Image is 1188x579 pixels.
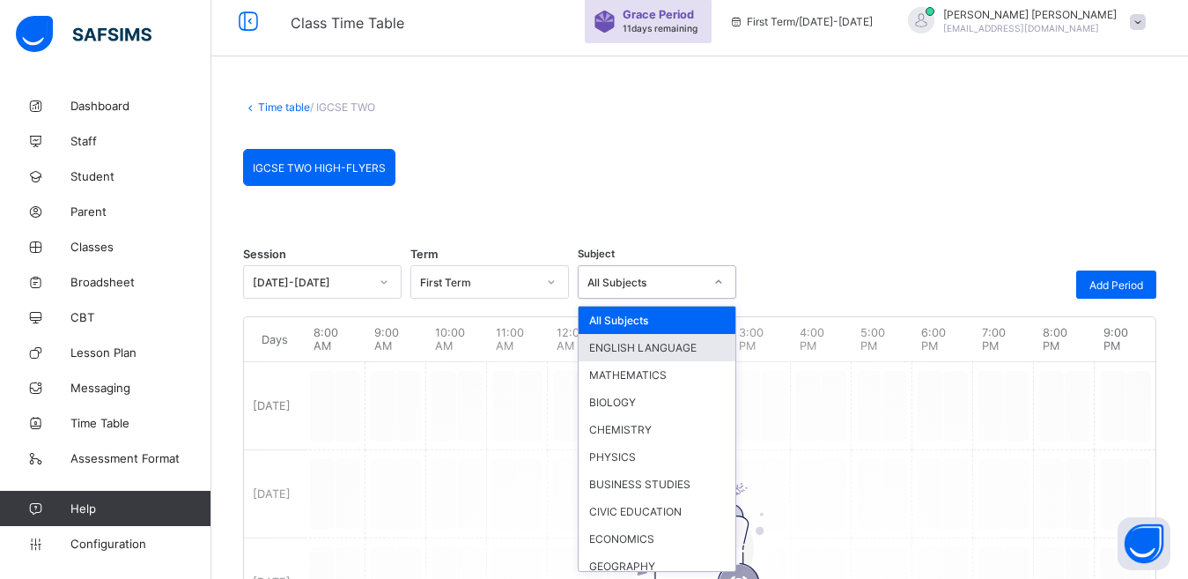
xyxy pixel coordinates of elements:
[943,8,1117,21] span: [PERSON_NAME] [PERSON_NAME]
[70,134,211,148] span: Staff
[365,317,426,361] div: 9:00 AM
[426,317,487,361] div: 10:00 AM
[579,471,735,498] div: BUSINESS STUDIES
[943,23,1099,33] span: [EMAIL_ADDRESS][DOMAIN_NAME]
[70,99,211,113] span: Dashboard
[70,169,211,183] span: Student
[70,501,210,516] span: Help
[70,310,211,324] span: CBT
[852,317,912,361] div: 5:00 PM
[623,23,697,33] span: 11 days remaining
[253,161,386,174] span: IGCSE TWO HIGH-FLYERS
[70,345,211,360] span: Lesson Plan
[70,240,211,254] span: Classes
[579,389,735,416] div: BIOLOGY
[70,537,210,551] span: Configuration
[579,334,735,361] div: ENGLISH LANGUAGE
[1118,517,1170,570] button: Open asap
[310,100,375,114] span: / IGCSE TWO
[579,416,735,443] div: CHEMISTRY
[258,100,310,114] a: Time table
[305,317,365,361] div: 8:00 AM
[70,275,211,289] span: Broadsheet
[579,525,735,553] div: ECONOMICS
[594,11,616,33] img: sticker-purple.71386a28dfed39d6af7621340158ba97.svg
[410,248,438,261] span: Term
[420,276,536,289] div: First Term
[70,204,211,219] span: Parent
[579,307,735,334] div: All Subjects
[291,14,404,32] span: Class Time Table
[70,451,211,465] span: Assessment Format
[579,498,735,525] div: CIVIC EDUCATION
[587,276,704,289] div: All Subjects
[579,361,735,389] div: MATHEMATICS
[791,317,852,361] div: 4:00 PM
[548,317,609,361] div: 12:00 AM
[1095,317,1155,361] div: 9:00 PM
[578,248,615,260] span: Subject
[70,416,211,430] span: Time Table
[487,317,548,361] div: 11:00 AM
[244,317,305,361] div: Days
[730,317,791,361] div: 3:00 PM
[912,317,973,361] div: 6:00 PM
[973,317,1034,361] div: 7:00 PM
[729,15,873,28] span: session/term information
[253,276,369,289] div: [DATE]-[DATE]
[70,381,211,395] span: Messaging
[579,443,735,471] div: PHYSICS
[623,8,694,21] span: Grace Period
[890,7,1155,36] div: OlaJohn
[16,16,151,53] img: safsims
[1089,278,1143,292] span: Add Period
[243,248,286,261] span: Session
[1034,317,1095,361] div: 8:00 PM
